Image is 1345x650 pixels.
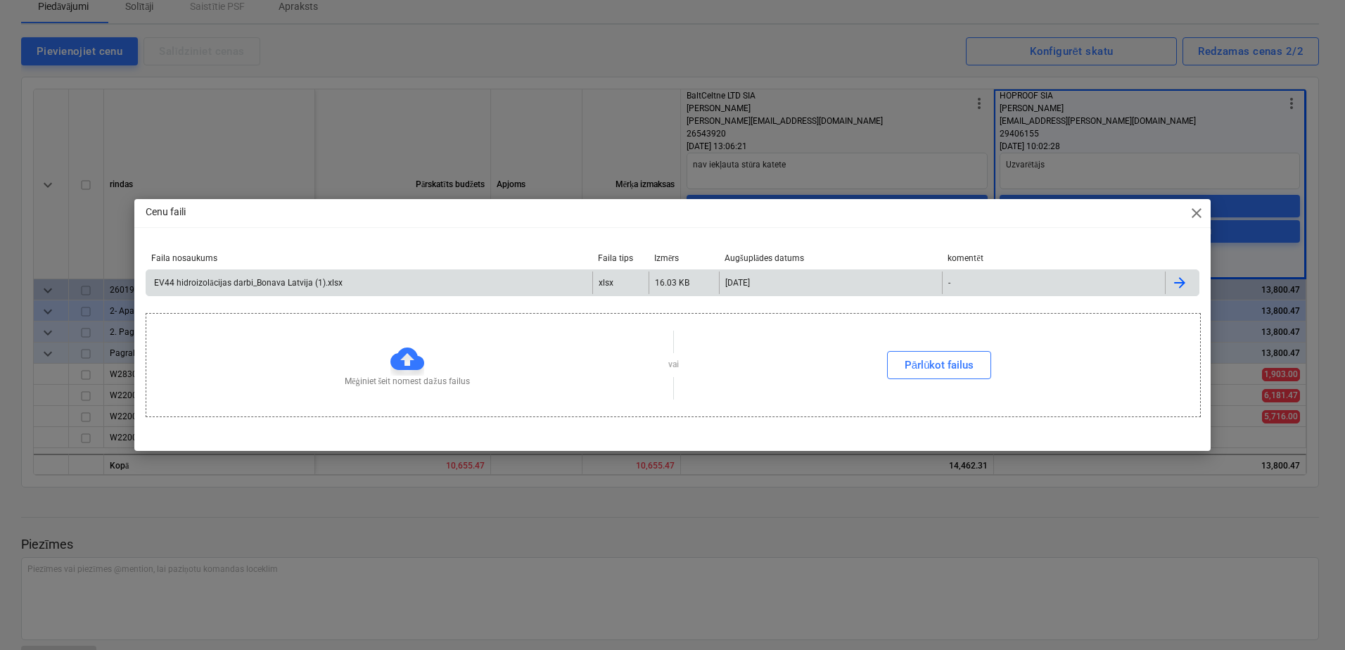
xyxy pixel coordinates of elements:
[598,253,643,263] div: Faila tips
[655,278,689,288] div: 16.03 KB
[725,278,750,288] div: [DATE]
[599,278,613,288] div: xlsx
[151,253,587,263] div: Faila nosaukums
[152,278,342,288] div: EV44 hidroizolācijas darbi_Bonava Latvija (1).xlsx
[146,205,186,219] p: Cenu faili
[1188,205,1205,222] span: close
[887,351,992,379] button: Pārlūkot failus
[948,253,1159,264] div: komentēt
[948,278,950,288] div: -
[1275,582,1345,650] iframe: Chat Widget
[345,376,469,388] p: Mēģiniet šeit nomest dažus failus
[146,313,1201,416] div: Mēģiniet šeit nomest dažus failusvaiPārlūkot failus
[668,359,679,371] p: vai
[725,253,936,264] div: Augšuplādes datums
[654,253,713,264] div: Izmērs
[905,356,974,374] div: Pārlūkot failus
